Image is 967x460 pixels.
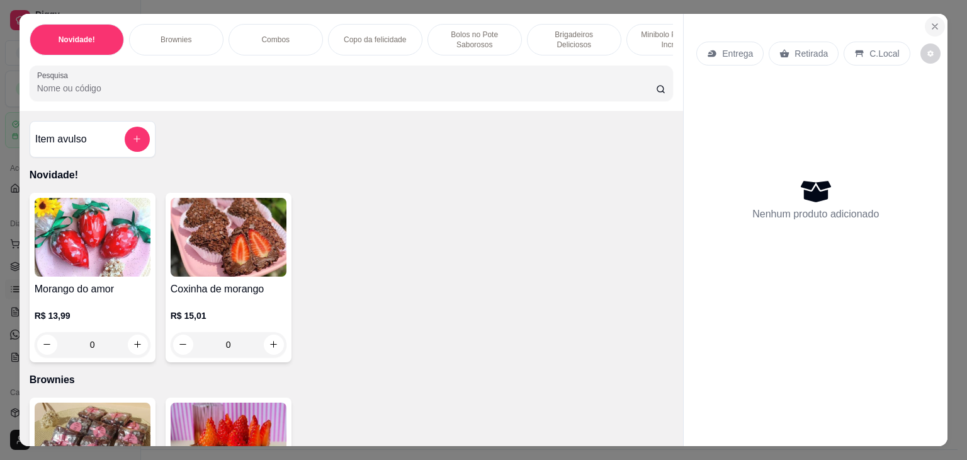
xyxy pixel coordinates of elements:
[261,35,290,45] p: Combos
[925,16,945,37] button: Close
[125,127,150,152] button: add-separate-item
[161,35,191,45] p: Brownies
[35,198,150,277] img: product-image
[752,207,879,222] p: Nenhum produto adicionado
[344,35,406,45] p: Copo da felicidade
[171,309,286,322] p: R$ 15,01
[438,30,511,50] p: Bolos no Pote Saborosos
[171,198,286,277] img: product-image
[171,282,286,297] h4: Coxinha de morango
[637,30,710,50] p: Minibolo Piscininha Incrível
[30,168,674,183] p: Novidade!
[795,47,828,60] p: Retirada
[538,30,611,50] p: Brigadeiros Deliciosos
[30,372,674,388] p: Brownies
[59,35,95,45] p: Novidade!
[920,43,941,64] button: decrease-product-quantity
[37,70,72,81] label: Pesquisa
[869,47,899,60] p: C.Local
[35,309,150,322] p: R$ 13,99
[35,282,150,297] h4: Morango do amor
[37,82,656,95] input: Pesquisa
[722,47,753,60] p: Entrega
[35,132,87,147] h4: Item avulso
